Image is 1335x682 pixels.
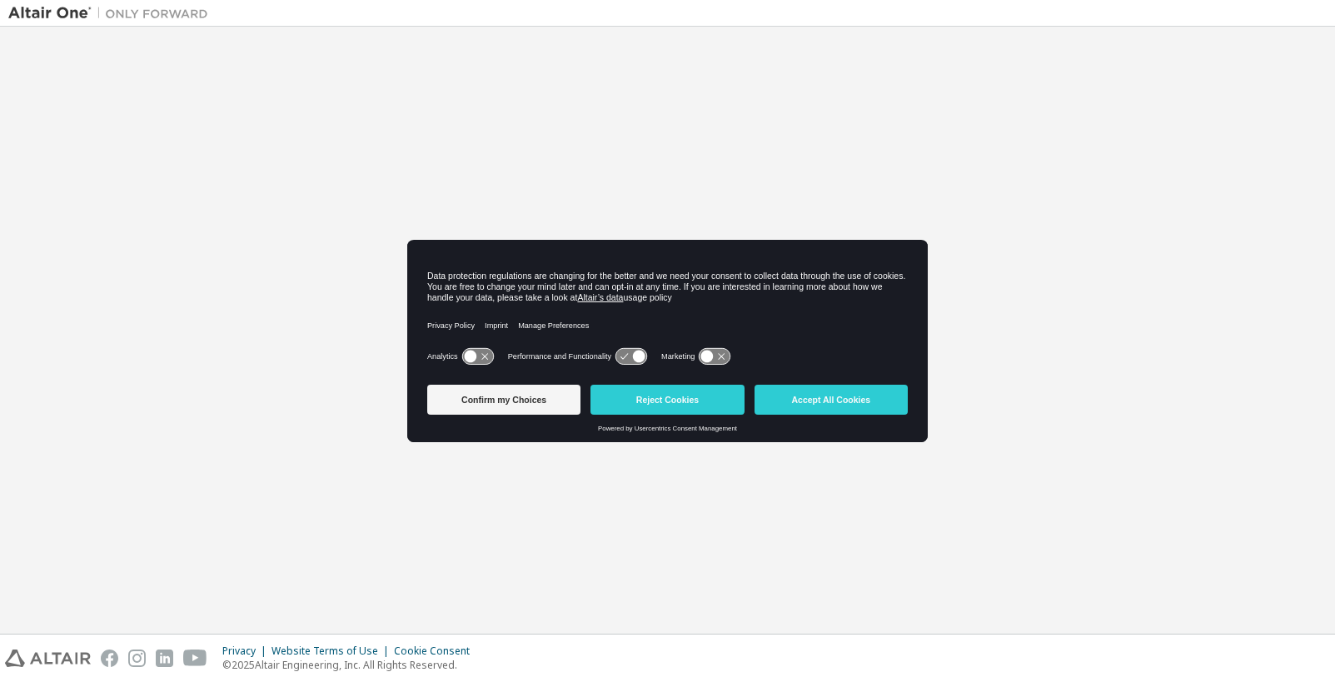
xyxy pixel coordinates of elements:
[5,650,91,667] img: altair_logo.svg
[394,645,480,658] div: Cookie Consent
[128,650,146,667] img: instagram.svg
[183,650,207,667] img: youtube.svg
[156,650,173,667] img: linkedin.svg
[101,650,118,667] img: facebook.svg
[271,645,394,658] div: Website Terms of Use
[222,658,480,672] p: © 2025 Altair Engineering, Inc. All Rights Reserved.
[222,645,271,658] div: Privacy
[8,5,217,22] img: Altair One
